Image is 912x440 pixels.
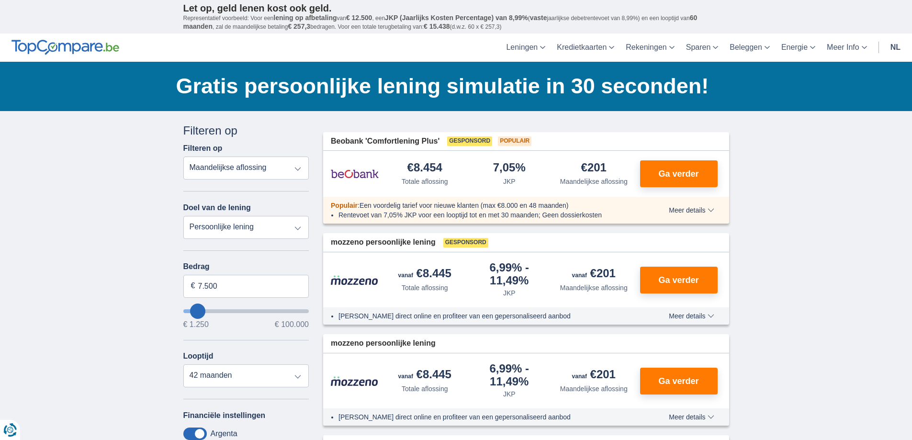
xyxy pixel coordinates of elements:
[551,34,620,62] a: Kredietkaarten
[183,411,266,420] label: Financiële instellingen
[669,207,714,214] span: Meer details
[493,162,526,175] div: 7,05%
[191,281,195,292] span: €
[503,177,516,186] div: JKP
[662,312,721,320] button: Meer details
[471,262,548,286] div: 6,99%
[447,136,492,146] span: Gesponsord
[498,136,531,146] span: Populair
[331,136,439,147] span: Beobank 'Comfortlening Plus'
[273,14,337,22] span: lening op afbetaling
[398,268,451,281] div: €8.445
[581,162,607,175] div: €201
[669,414,714,420] span: Meer details
[640,368,718,395] button: Ga verder
[183,144,223,153] label: Filteren op
[183,14,729,31] p: Representatief voorbeeld: Voor een van , een ( jaarlijkse debetrentevoet van 8,99%) en een loopti...
[658,377,698,385] span: Ga verder
[338,311,634,321] li: [PERSON_NAME] direct online en profiteer van een gepersonaliseerd aanbod
[331,275,379,285] img: product.pl.alt Mozzeno
[572,268,616,281] div: €201
[288,23,310,30] span: € 257,3
[821,34,873,62] a: Meer Info
[338,210,634,220] li: Rentevoet van 7,05% JKP voor een looptijd tot en met 30 maanden; Geen dossierkosten
[669,313,714,319] span: Meer details
[402,384,448,394] div: Totale aflossing
[360,202,569,209] span: Een voordelig tarief voor nieuwe klanten (max €8.000 en 48 maanden)
[560,177,628,186] div: Maandelijkse aflossing
[503,288,516,298] div: JKP
[724,34,776,62] a: Beleggen
[680,34,724,62] a: Sparen
[176,71,729,101] h1: Gratis persoonlijke lening simulatie in 30 seconden!
[620,34,680,62] a: Rekeningen
[658,169,698,178] span: Ga verder
[183,262,309,271] label: Bedrag
[640,267,718,293] button: Ga verder
[402,283,448,293] div: Totale aflossing
[424,23,450,30] span: € 15.438
[183,309,309,313] input: wantToBorrow
[323,201,642,210] div: :
[11,40,119,55] img: TopCompare
[662,206,721,214] button: Meer details
[183,14,698,30] span: 60 maanden
[183,203,251,212] label: Doel van de lening
[331,162,379,186] img: product.pl.alt Beobank
[443,238,488,248] span: Gesponsord
[572,369,616,382] div: €201
[331,237,436,248] span: mozzeno persoonlijke lening
[402,177,448,186] div: Totale aflossing
[885,34,906,62] a: nl
[530,14,547,22] span: vaste
[398,369,451,382] div: €8.445
[471,363,548,387] div: 6,99%
[331,338,436,349] span: mozzeno persoonlijke lening
[776,34,821,62] a: Energie
[331,202,358,209] span: Populair
[338,412,634,422] li: [PERSON_NAME] direct online en profiteer van een gepersonaliseerd aanbod
[331,376,379,386] img: product.pl.alt Mozzeno
[275,321,309,328] span: € 100.000
[500,34,551,62] a: Leningen
[503,389,516,399] div: JKP
[183,321,209,328] span: € 1.250
[560,283,628,293] div: Maandelijkse aflossing
[385,14,528,22] span: JKP (Jaarlijks Kosten Percentage) van 8,99%
[183,2,729,14] p: Let op, geld lenen kost ook geld.
[346,14,372,22] span: € 12.500
[211,429,237,438] label: Argenta
[407,162,442,175] div: €8.454
[658,276,698,284] span: Ga verder
[662,413,721,421] button: Meer details
[183,352,214,361] label: Looptijd
[183,123,309,139] div: Filteren op
[560,384,628,394] div: Maandelijkse aflossing
[640,160,718,187] button: Ga verder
